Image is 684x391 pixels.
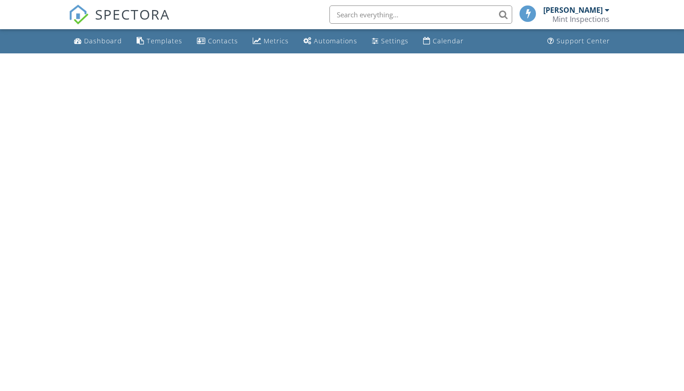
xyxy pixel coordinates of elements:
[84,36,122,45] div: Dashboard
[552,15,610,24] div: Mint Inspections
[69,12,170,31] a: SPECTORA
[419,33,467,50] a: Calendar
[329,5,512,24] input: Search everything...
[133,33,186,50] a: Templates
[543,5,603,15] div: [PERSON_NAME]
[69,5,89,25] img: The Best Home Inspection Software - Spectora
[557,36,610,45] div: Support Center
[70,33,126,50] a: Dashboard
[381,36,408,45] div: Settings
[193,33,242,50] a: Contacts
[208,36,238,45] div: Contacts
[95,5,170,24] span: SPECTORA
[300,33,361,50] a: Automations (Basic)
[147,36,182,45] div: Templates
[433,36,464,45] div: Calendar
[544,33,614,50] a: Support Center
[264,36,289,45] div: Metrics
[314,36,357,45] div: Automations
[249,33,292,50] a: Metrics
[368,33,412,50] a: Settings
